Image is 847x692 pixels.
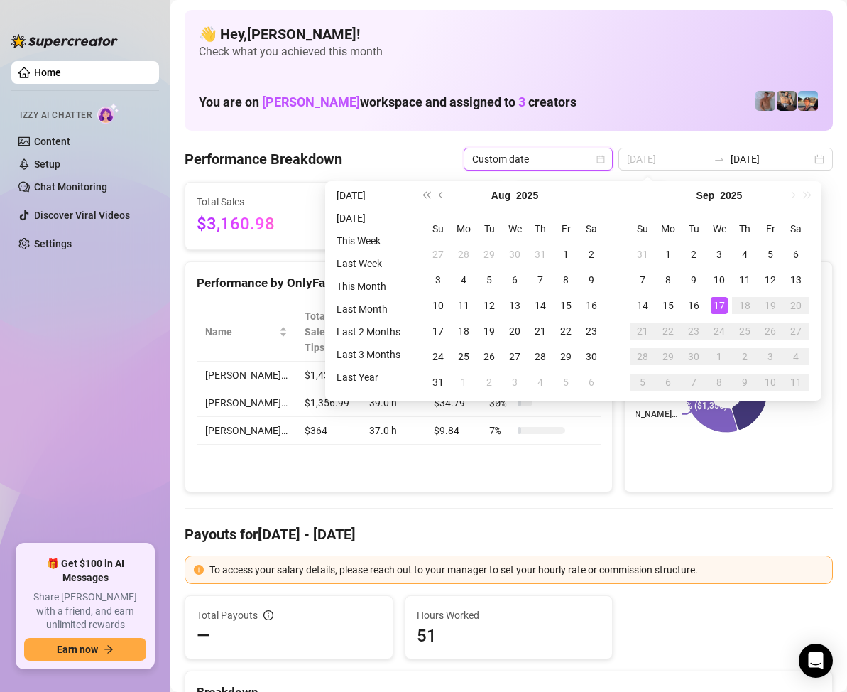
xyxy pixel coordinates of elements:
[455,323,472,340] div: 18
[197,362,296,389] td: [PERSON_NAME]…
[417,607,601,623] span: Hours Worked
[532,271,549,288] div: 7
[197,389,296,417] td: [PERSON_NAME]…
[732,344,758,369] td: 2025-10-02
[755,91,775,111] img: Joey
[185,524,833,544] h4: Payouts for [DATE] - [DATE]
[706,216,732,242] th: We
[711,297,728,314] div: 17
[20,109,92,122] span: Izzy AI Chatter
[762,297,779,314] div: 19
[451,369,476,395] td: 2025-09-01
[476,344,502,369] td: 2025-08-26
[331,187,406,204] li: [DATE]
[627,151,708,167] input: Start date
[634,374,651,391] div: 5
[197,211,326,238] span: $3,160.98
[502,293,528,318] td: 2025-08-13
[681,242,706,267] td: 2025-09-02
[97,103,119,124] img: AI Chatter
[714,153,725,165] span: to
[583,246,600,263] div: 2
[557,297,574,314] div: 15
[711,246,728,263] div: 3
[502,267,528,293] td: 2025-08-06
[681,293,706,318] td: 2025-09-16
[579,242,604,267] td: 2025-08-02
[476,369,502,395] td: 2025-09-02
[518,94,525,109] span: 3
[489,395,512,411] span: 30 %
[532,323,549,340] div: 21
[506,271,523,288] div: 6
[331,278,406,295] li: This Month
[736,297,753,314] div: 18
[706,293,732,318] td: 2025-09-17
[783,318,809,344] td: 2025-09-27
[762,246,779,263] div: 5
[783,242,809,267] td: 2025-09-06
[532,374,549,391] div: 4
[787,323,804,340] div: 27
[425,389,481,417] td: $34.79
[630,267,655,293] td: 2025-09-07
[331,232,406,249] li: This Week
[434,181,449,210] button: Previous month (PageUp)
[24,590,146,632] span: Share [PERSON_NAME] with a friend, and earn unlimited rewards
[787,297,804,314] div: 20
[197,607,258,623] span: Total Payouts
[425,344,451,369] td: 2025-08-24
[758,293,783,318] td: 2025-09-19
[331,210,406,227] li: [DATE]
[296,303,361,362] th: Total Sales & Tips
[681,344,706,369] td: 2025-09-30
[720,181,742,210] button: Choose a year
[11,34,118,48] img: logo-BBDzfeDw.svg
[630,369,655,395] td: 2025-10-05
[425,318,451,344] td: 2025-08-17
[630,293,655,318] td: 2025-09-14
[430,297,447,314] div: 10
[425,369,451,395] td: 2025-08-31
[451,267,476,293] td: 2025-08-04
[732,293,758,318] td: 2025-09-18
[732,216,758,242] th: Th
[557,323,574,340] div: 22
[557,348,574,365] div: 29
[197,274,601,293] div: Performance by OnlyFans Creator
[660,374,677,391] div: 6
[783,344,809,369] td: 2025-10-04
[685,374,702,391] div: 7
[711,271,728,288] div: 10
[305,308,341,355] span: Total Sales & Tips
[655,293,681,318] td: 2025-09-15
[528,267,553,293] td: 2025-08-07
[714,153,725,165] span: swap-right
[528,242,553,267] td: 2025-07-31
[502,318,528,344] td: 2025-08-20
[331,255,406,272] li: Last Week
[24,638,146,661] button: Earn nowarrow-right
[660,323,677,340] div: 22
[762,374,779,391] div: 10
[655,369,681,395] td: 2025-10-06
[583,297,600,314] div: 16
[476,242,502,267] td: 2025-07-29
[736,246,753,263] div: 4
[205,324,276,340] span: Name
[553,267,579,293] td: 2025-08-08
[528,344,553,369] td: 2025-08-28
[762,348,779,365] div: 3
[502,369,528,395] td: 2025-09-03
[799,644,833,678] div: Open Intercom Messenger
[583,271,600,288] div: 9
[762,323,779,340] div: 26
[777,91,797,111] img: George
[758,267,783,293] td: 2025-09-12
[736,271,753,288] div: 11
[634,271,651,288] div: 7
[787,348,804,365] div: 4
[579,216,604,242] th: Sa
[34,210,130,221] a: Discover Viral Videos
[476,318,502,344] td: 2025-08-19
